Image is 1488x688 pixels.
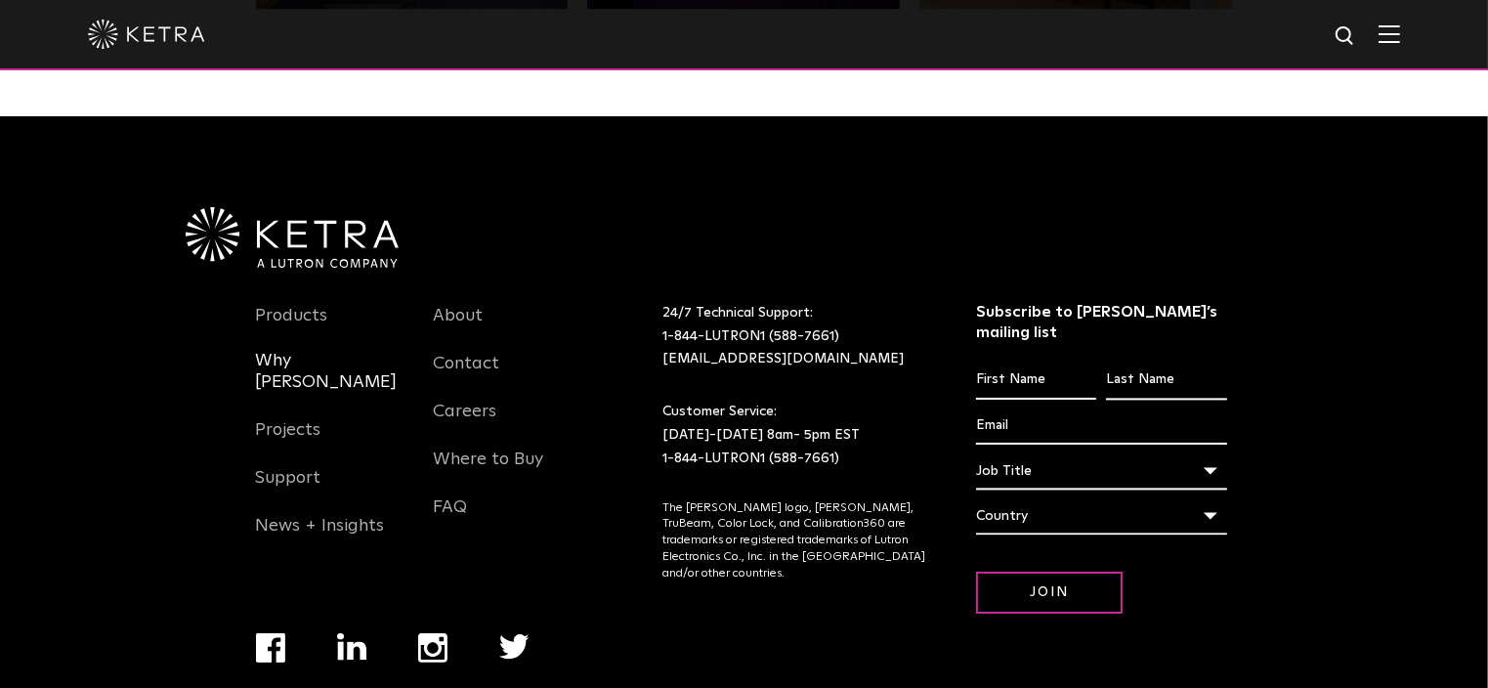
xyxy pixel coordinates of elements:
a: Why [PERSON_NAME] [256,350,404,416]
a: About [433,305,483,350]
a: [EMAIL_ADDRESS][DOMAIN_NAME] [662,352,904,365]
a: 1-844-LUTRON1 (588-7661) [662,329,839,343]
h3: Subscribe to [PERSON_NAME]’s mailing list [976,302,1227,343]
a: 1-844-LUTRON1 (588-7661) [662,451,839,465]
img: Ketra-aLutronCo_White_RGB [186,207,399,268]
a: Contact [433,353,499,398]
img: twitter [499,634,530,660]
img: linkedin [337,633,367,661]
img: ketra-logo-2019-white [88,20,205,49]
img: facebook [256,633,285,663]
div: Country [976,497,1227,535]
p: The [PERSON_NAME] logo, [PERSON_NAME], TruBeam, Color Lock, and Calibration360 are trademarks or ... [662,500,927,582]
a: Careers [433,401,496,446]
p: Customer Service: [DATE]-[DATE] 8am- 5pm EST [662,401,927,470]
div: Job Title [976,452,1227,490]
a: Projects [256,419,321,464]
img: search icon [1334,24,1358,49]
input: Last Name [1106,362,1226,399]
a: FAQ [433,496,467,541]
div: Navigation Menu [433,302,581,541]
a: Support [256,467,321,512]
a: Where to Buy [433,449,543,494]
div: Navigation Menu [256,302,404,560]
input: Email [976,408,1227,445]
input: First Name [976,362,1096,399]
p: 24/7 Technical Support: [662,302,927,371]
img: instagram [418,633,447,663]
input: Join [976,572,1123,614]
a: Products [256,305,328,350]
img: Hamburger%20Nav.svg [1379,24,1400,43]
a: News + Insights [256,515,385,560]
